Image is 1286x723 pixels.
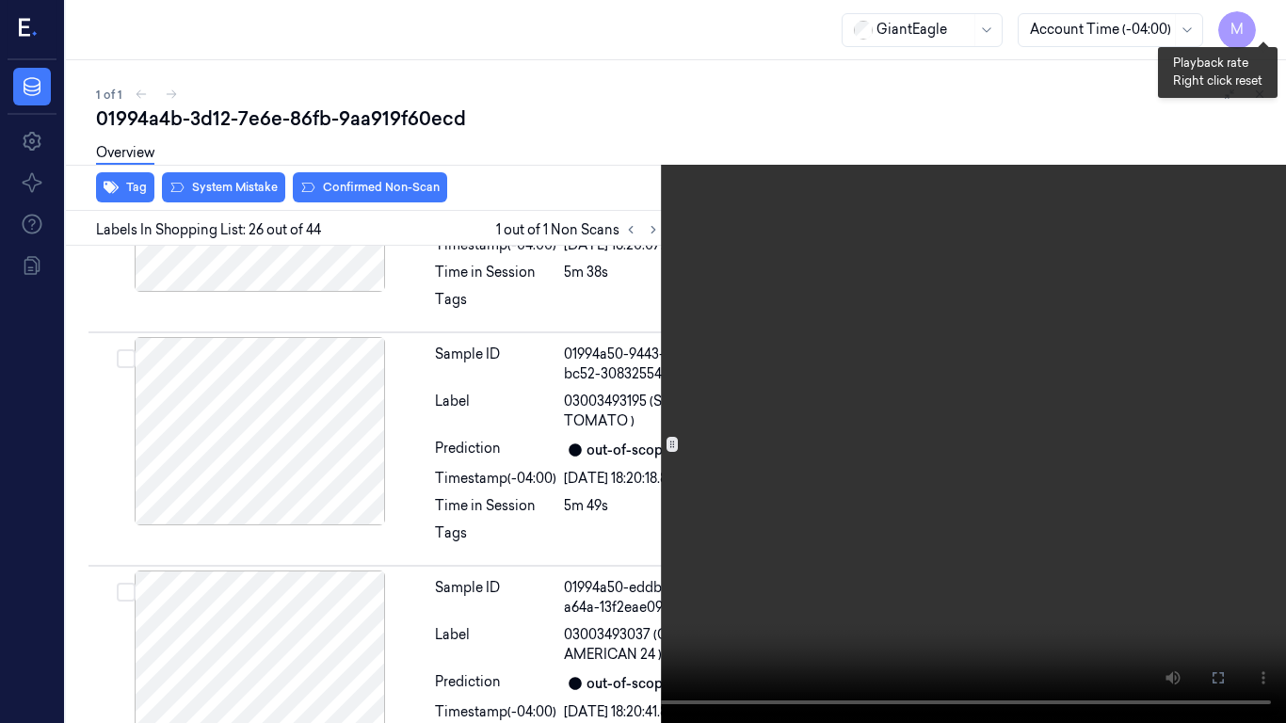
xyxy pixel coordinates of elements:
div: Timestamp (-04:00) [435,235,556,255]
div: [DATE] 18:20:18.883 [564,469,720,489]
div: 01994a50-eddb-73c5-a64a-13f2eae09b72 [564,578,720,618]
a: Overview [96,143,154,165]
span: 03003493195 (S. GRAPE TOMATO ) [564,392,720,431]
span: 1 of 1 [96,87,122,103]
div: Time in Session [435,263,556,282]
button: M [1218,11,1256,49]
div: [DATE] 18:20:41.819 [564,702,720,722]
div: 01994a4b-3d12-7e6e-86fb-9aa919f60ecd [96,105,1271,132]
div: Prediction [435,672,556,695]
div: Tags [435,523,556,554]
span: 03003493037 (GE AMERICAN 24 ) [564,625,720,665]
div: Label [435,625,556,665]
div: Prediction [435,439,556,461]
span: 1 out of 1 Non Scans [496,218,665,241]
div: Sample ID [435,578,556,618]
button: Select row [117,349,136,368]
button: Tag [96,172,154,202]
div: 5m 38s [564,263,720,282]
div: 01994a50-9443-7308-bc52-30832554d9f8 [564,345,720,384]
div: Timestamp (-04:00) [435,702,556,722]
div: Label [435,392,556,431]
div: 5m 49s [564,496,720,516]
div: Tags [435,290,556,320]
div: out-of-scope: 1.0000 [587,674,717,694]
div: Sample ID [435,345,556,384]
div: Time in Session [435,496,556,516]
div: [DATE] 18:20:07.883 [564,235,720,255]
button: Select row [117,583,136,602]
div: out-of-scope: 1.0000 [587,441,717,460]
button: System Mistake [162,172,285,202]
span: Labels In Shopping List: 26 out of 44 [96,220,321,240]
div: Timestamp (-04:00) [435,469,556,489]
button: Confirmed Non-Scan [293,172,447,202]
